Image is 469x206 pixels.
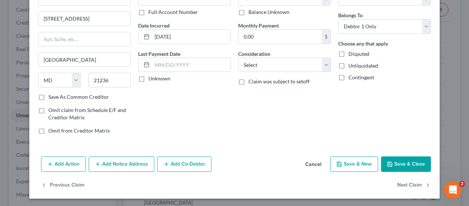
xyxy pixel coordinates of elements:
input: MM/DD/YYYY [152,30,230,44]
label: Full Account Number [148,8,198,16]
button: Save & Close [381,156,431,172]
label: Choose any that apply [338,40,388,47]
button: Cancel [299,157,327,172]
label: Unknown [148,75,170,82]
button: Previous Claim [41,178,85,193]
input: Enter city... [38,53,130,66]
input: Enter zip... [88,73,131,87]
button: Add Action [41,156,86,172]
label: Last Payment Date [138,50,180,58]
span: Contingent [348,74,374,80]
input: MM/DD/YYYY [152,58,230,72]
input: 0.00 [239,30,322,44]
button: Save & New [330,156,378,172]
label: Save As Common Creditor [48,93,109,101]
label: Date Incurred [138,22,170,29]
span: Omit claim from Schedule E/F and Creditor Matrix [48,107,126,120]
span: 2 [459,181,465,187]
label: Consideration [238,50,270,58]
iframe: Intercom live chat [444,181,462,199]
span: Omit from Creditor Matrix [48,127,110,134]
input: Apt, Suite, etc... [38,32,130,46]
span: Unliquidated [348,62,378,69]
button: Next Claim [397,178,431,193]
span: Claim was subject to setoff [248,78,310,84]
button: Add Co-Debtor [157,156,211,172]
label: Monthly Payment [238,22,279,29]
span: Disputed [348,51,369,57]
span: Belongs To [338,12,363,18]
button: Add Notice Address [89,156,154,172]
div: $ [322,30,330,44]
label: Balance Unknown [248,8,289,16]
input: Enter address... [38,12,130,26]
